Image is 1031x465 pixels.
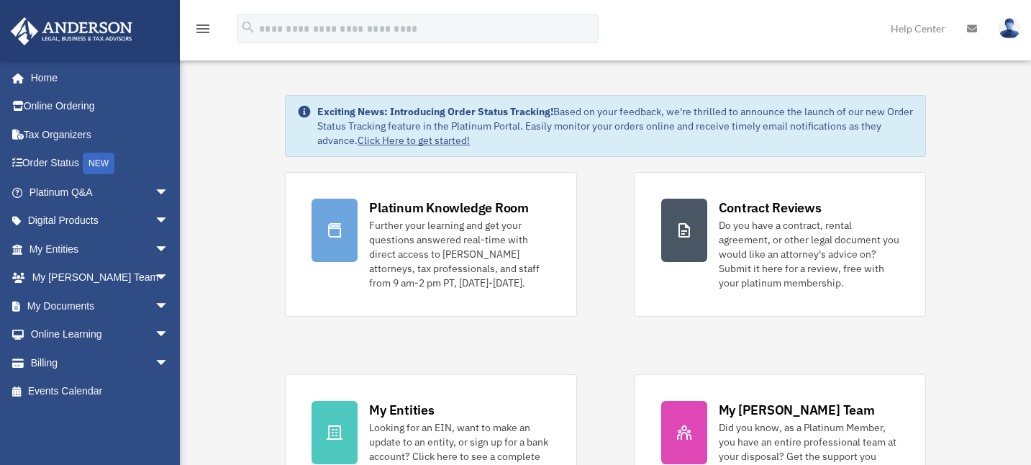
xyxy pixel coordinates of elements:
[10,207,191,235] a: Digital Productsarrow_drop_down
[10,235,191,263] a: My Entitiesarrow_drop_down
[635,172,926,317] a: Contract Reviews Do you have a contract, rental agreement, or other legal document you would like...
[10,348,191,377] a: Billingarrow_drop_down
[155,348,183,378] span: arrow_drop_down
[999,18,1020,39] img: User Pic
[317,105,553,118] strong: Exciting News: Introducing Order Status Tracking!
[83,153,114,174] div: NEW
[369,218,550,290] div: Further your learning and get your questions answered real-time with direct access to [PERSON_NAM...
[719,199,822,217] div: Contract Reviews
[10,178,191,207] a: Platinum Q&Aarrow_drop_down
[10,292,191,320] a: My Documentsarrow_drop_down
[10,377,191,406] a: Events Calendar
[10,63,183,92] a: Home
[155,263,183,293] span: arrow_drop_down
[369,401,434,419] div: My Entities
[10,263,191,292] a: My [PERSON_NAME] Teamarrow_drop_down
[155,320,183,350] span: arrow_drop_down
[194,20,212,37] i: menu
[10,120,191,149] a: Tax Organizers
[317,104,913,148] div: Based on your feedback, we're thrilled to announce the launch of our new Order Status Tracking fe...
[155,235,183,264] span: arrow_drop_down
[10,320,191,349] a: Online Learningarrow_drop_down
[240,19,256,35] i: search
[10,92,191,121] a: Online Ordering
[194,25,212,37] a: menu
[155,178,183,207] span: arrow_drop_down
[155,292,183,321] span: arrow_drop_down
[719,401,875,419] div: My [PERSON_NAME] Team
[719,218,899,290] div: Do you have a contract, rental agreement, or other legal document you would like an attorney's ad...
[358,134,470,147] a: Click Here to get started!
[155,207,183,236] span: arrow_drop_down
[10,149,191,179] a: Order StatusNEW
[6,17,137,45] img: Anderson Advisors Platinum Portal
[369,199,529,217] div: Platinum Knowledge Room
[285,172,576,317] a: Platinum Knowledge Room Further your learning and get your questions answered real-time with dire...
